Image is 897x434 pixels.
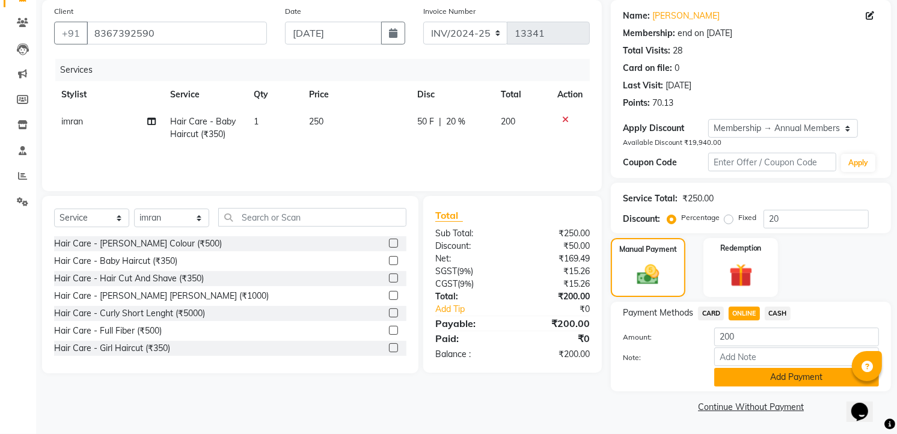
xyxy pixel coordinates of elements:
[841,154,875,172] button: Apply
[54,6,73,17] label: Client
[623,213,660,225] div: Discount:
[623,138,879,148] div: Available Discount ₹19,940.00
[623,307,693,319] span: Payment Methods
[426,316,513,331] div: Payable:
[708,153,836,171] input: Enter Offer / Coupon Code
[619,244,677,255] label: Manual Payment
[254,116,259,127] span: 1
[623,79,663,92] div: Last Visit:
[54,290,269,302] div: Hair Care - [PERSON_NAME] [PERSON_NAME] (₹1000)
[410,81,494,108] th: Disc
[614,332,705,343] label: Amount:
[435,278,458,289] span: CGST
[54,342,170,355] div: Hair Care - Girl Haircut (₹350)
[285,6,301,17] label: Date
[426,348,513,361] div: Balance :
[426,290,513,303] div: Total:
[54,307,205,320] div: Hair Care - Curly Short Lenght (₹5000)
[494,81,550,108] th: Total
[729,307,760,320] span: ONLINE
[54,325,162,337] div: Hair Care - Full Fiber (₹500)
[513,252,599,265] div: ₹169.49
[614,352,705,363] label: Note:
[54,22,88,44] button: +91
[426,265,513,278] div: ( )
[652,10,720,22] a: [PERSON_NAME]
[613,401,889,414] a: Continue Without Payment
[302,81,410,108] th: Price
[527,303,599,316] div: ₹0
[426,227,513,240] div: Sub Total:
[623,156,708,169] div: Coupon Code
[55,59,599,81] div: Services
[435,266,457,277] span: SGST
[87,22,267,44] input: Search by Name/Mobile/Email/Code
[623,192,678,205] div: Service Total:
[652,97,673,109] div: 70.13
[218,208,406,227] input: Search or Scan
[623,27,675,40] div: Membership:
[714,368,879,387] button: Add Payment
[246,81,302,108] th: Qty
[846,386,885,422] iframe: chat widget
[459,266,471,276] span: 9%
[623,62,672,75] div: Card on file:
[417,115,434,128] span: 50 F
[513,290,599,303] div: ₹200.00
[698,307,724,320] span: CARD
[54,237,222,250] div: Hair Care - [PERSON_NAME] Colour (₹500)
[681,212,720,223] label: Percentage
[673,44,682,57] div: 28
[54,81,163,108] th: Stylist
[714,347,879,366] input: Add Note
[513,240,599,252] div: ₹50.00
[682,192,714,205] div: ₹250.00
[513,227,599,240] div: ₹250.00
[423,6,476,17] label: Invoice Number
[163,81,246,108] th: Service
[426,252,513,265] div: Net:
[765,307,791,320] span: CASH
[630,262,666,287] img: _cash.svg
[426,303,527,316] a: Add Tip
[675,62,679,75] div: 0
[513,331,599,346] div: ₹0
[426,240,513,252] div: Discount:
[623,122,708,135] div: Apply Discount
[435,209,463,222] span: Total
[623,44,670,57] div: Total Visits:
[678,27,732,40] div: end on [DATE]
[170,116,236,139] span: Hair Care - Baby Haircut (₹350)
[513,316,599,331] div: ₹200.00
[720,243,762,254] label: Redemption
[722,261,760,290] img: _gift.svg
[513,278,599,290] div: ₹15.26
[426,278,513,290] div: ( )
[513,348,599,361] div: ₹200.00
[61,116,83,127] span: imran
[501,116,515,127] span: 200
[714,328,879,346] input: Amount
[513,265,599,278] div: ₹15.26
[54,272,204,285] div: Hair Care - Hair Cut And Shave (₹350)
[439,115,441,128] span: |
[446,115,465,128] span: 20 %
[666,79,691,92] div: [DATE]
[54,255,177,267] div: Hair Care - Baby Haircut (₹350)
[426,331,513,346] div: Paid:
[623,10,650,22] div: Name:
[460,279,471,289] span: 9%
[623,97,650,109] div: Points:
[550,81,590,108] th: Action
[738,212,756,223] label: Fixed
[309,116,323,127] span: 250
